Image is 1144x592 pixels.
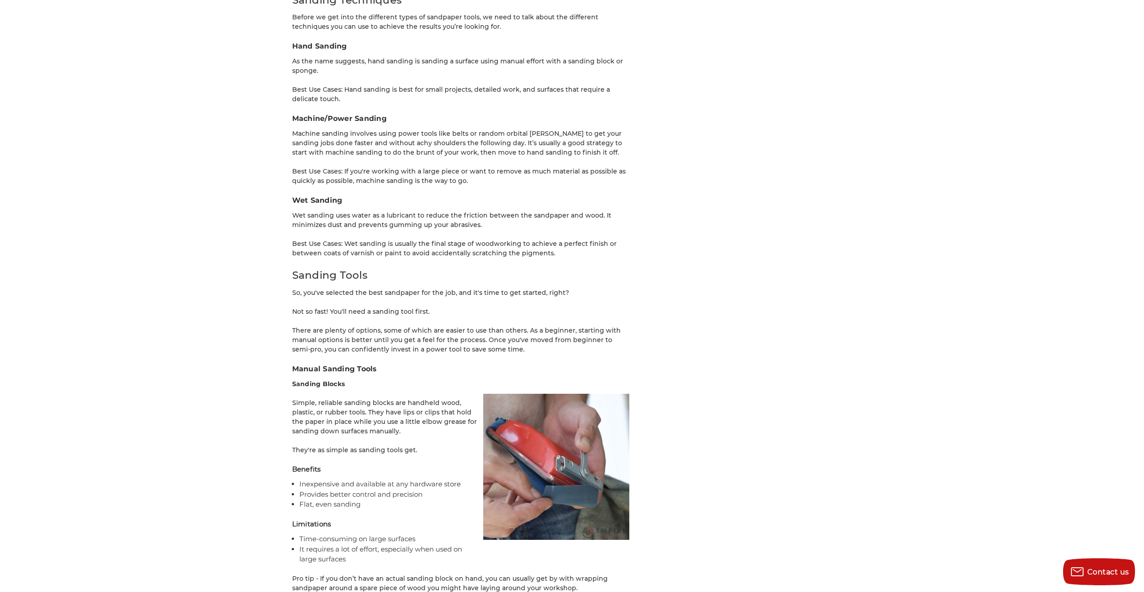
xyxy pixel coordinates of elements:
span: Contact us [1087,568,1129,576]
p: There are plenty of options, some of which are easier to use than others. As a beginner, starting... [292,326,629,354]
p: Before we get into the different types of sandpaper tools, we need to talk about the different te... [292,13,629,31]
img: Sanding block tool with sandpaper being attached [483,394,629,540]
h4: Sanding Blocks [292,379,629,389]
p: Best Use Cases: If you're working with a large piece or want to remove as much material as possib... [292,167,629,186]
p: As the name suggests, hand sanding is sanding a surface using manual effort with a sanding block ... [292,57,629,76]
p: They're as simple as sanding tools get. [292,445,629,455]
p: Machine sanding involves using power tools like belts or random orbital [PERSON_NAME] to get your... [292,129,629,157]
p: Not so fast! You'll need a sanding tool first. [292,307,629,316]
h2: Sanding Tools [292,267,629,283]
p: Best Use Cases: Wet sanding is usually the final stage of woodworking to achieve a perfect finish... [292,239,629,258]
h3: Hand Sanding [292,41,629,52]
li: Time-consuming on large surfaces [299,534,629,544]
p: So, you've selected the best sandpaper for the job, and it's time to get started, right? [292,288,629,298]
h3: Wet Sanding [292,195,629,206]
p: Wet sanding uses water as a lubricant to reduce the friction between the sandpaper and wood. It m... [292,211,629,230]
p: Best Use Cases: Hand sanding is best for small projects, detailed work, and surfaces that require... [292,85,629,104]
button: Contact us [1063,558,1135,585]
li: Provides better control and precision [299,490,629,500]
h3: Manual Sanding Tools [292,364,629,374]
h5: Limitations [292,519,629,530]
h3: Machine/Power Sanding [292,113,629,124]
p: Simple, reliable sanding blocks are handheld wood, plastic, or rubber tools. They have lips or cl... [292,398,629,436]
li: Inexpensive and available at any hardware store [299,479,629,490]
li: It requires a lot of effort, especially when used on large surfaces [299,544,629,565]
h5: Benefits [292,464,629,475]
li: Flat, even sanding [299,499,629,510]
